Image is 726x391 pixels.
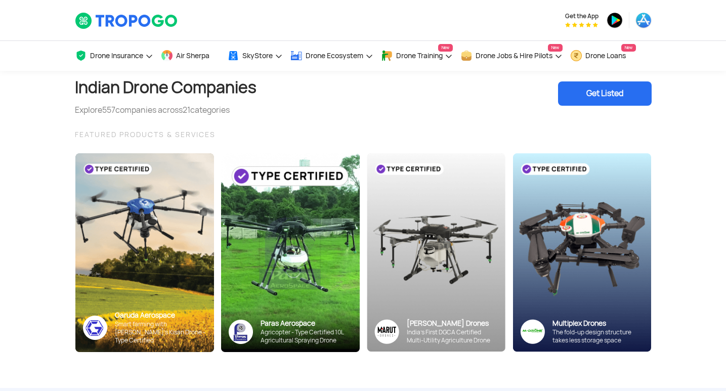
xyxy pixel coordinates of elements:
[381,41,453,71] a: Drone TrainingNew
[635,12,652,28] img: ic_appstore.png
[565,12,599,20] span: Get the App
[75,41,153,71] a: Drone Insurance
[183,105,190,115] span: 21
[396,52,443,60] span: Drone Training
[75,153,214,352] img: bg_garuda_sky.png
[552,319,644,328] div: Multiplex Drones
[176,52,209,60] span: Air Sherpa
[306,52,363,60] span: Drone Ecosystem
[407,328,498,344] div: India’s First DGCA Certified Multi-Utility Agriculture Drone
[75,71,257,104] h1: Indian Drone Companies
[227,41,283,71] a: SkyStore
[374,319,399,344] img: Group%2036313.png
[520,319,545,344] img: ic_multiplex_sky.png
[102,105,115,115] span: 557
[548,44,563,52] span: New
[261,328,352,344] div: Agricopter - Type Certified 10L Agricultural Spraying Drone
[565,22,598,27] img: App Raking
[115,311,206,320] div: Garuda Aerospace
[407,319,498,328] div: [PERSON_NAME] Drones
[221,153,360,352] img: paras-card.png
[75,128,652,141] div: FEATURED PRODUCTS & SERVICES
[552,328,644,344] div: The fold-up design structure takes less storage space
[90,52,143,60] span: Drone Insurance
[161,41,220,71] a: Air Sherpa
[83,316,107,340] img: ic_garuda_sky.png
[513,153,651,352] img: bg_multiplex_sky.png
[607,12,623,28] img: ic_playstore.png
[290,41,373,71] a: Drone Ecosystem
[476,52,552,60] span: Drone Jobs & Hire Pilots
[570,41,636,71] a: Drone LoansNew
[75,12,179,29] img: TropoGo Logo
[621,44,636,52] span: New
[460,41,563,71] a: Drone Jobs & Hire PilotsNew
[75,104,257,116] div: Explore companies across categories
[558,81,652,106] div: Get Listed
[261,319,352,328] div: Paras Aerospace
[242,52,273,60] span: SkyStore
[585,52,626,60] span: Drone Loans
[367,153,505,352] img: bg_marut_sky.png
[438,44,453,52] span: New
[229,320,253,344] img: paras-logo-banner.png
[115,320,206,344] div: Smart farming with [PERSON_NAME]’s Kisan Drone - Type Certified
